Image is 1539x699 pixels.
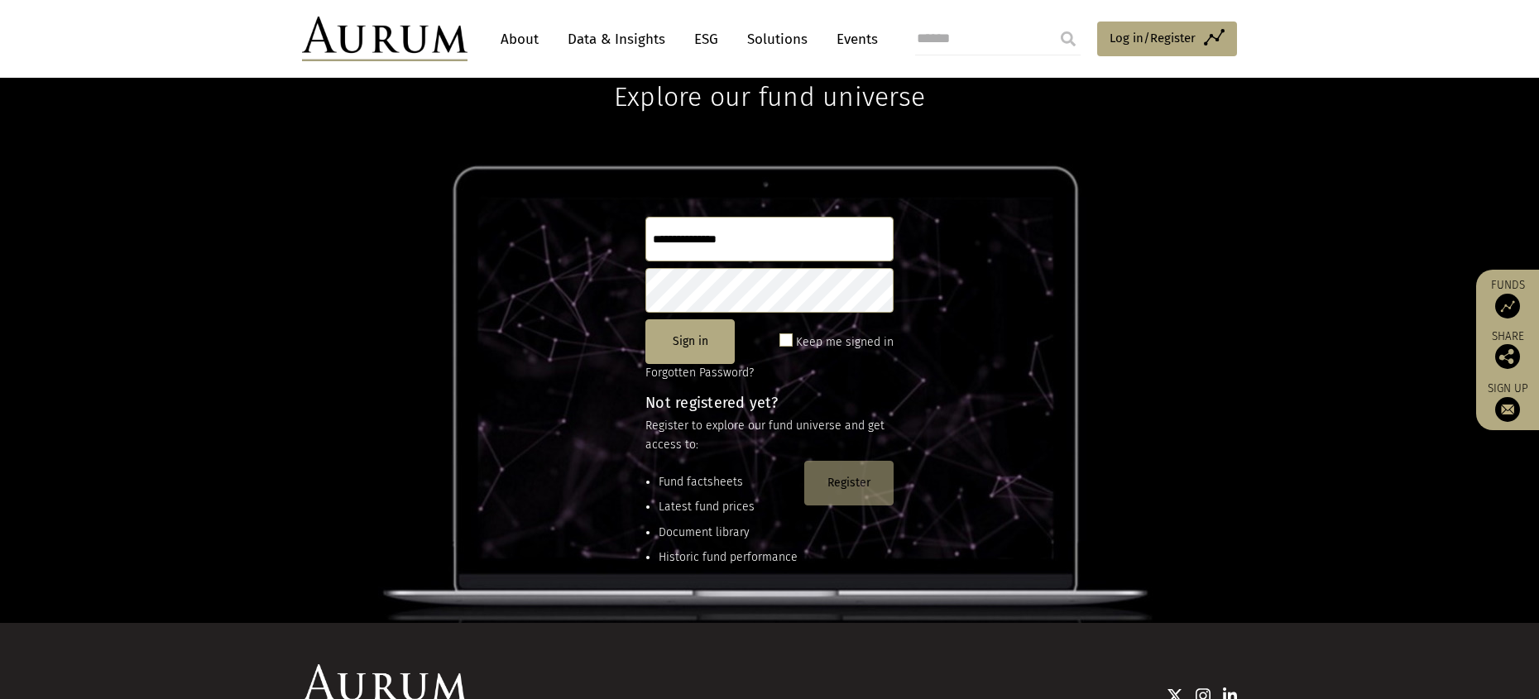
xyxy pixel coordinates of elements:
img: Sign up to our newsletter [1495,397,1520,422]
img: Share this post [1495,344,1520,369]
img: Aurum [302,17,467,61]
label: Keep me signed in [796,333,894,352]
a: Log in/Register [1097,22,1237,56]
a: Solutions [739,24,816,55]
li: Historic fund performance [659,548,798,567]
li: Document library [659,524,798,542]
input: Submit [1052,22,1085,55]
li: Latest fund prices [659,498,798,516]
a: Events [828,24,878,55]
a: Funds [1484,278,1531,318]
p: Register to explore our fund universe and get access to: [645,417,894,454]
h4: Not registered yet? [645,395,894,410]
a: Forgotten Password? [645,366,754,380]
a: About [492,24,547,55]
li: Fund factsheets [659,473,798,491]
a: ESG [686,24,726,55]
img: Access Funds [1495,294,1520,318]
button: Register [804,461,894,505]
button: Sign in [645,319,735,364]
span: Log in/Register [1110,28,1196,48]
div: Share [1484,331,1531,369]
a: Data & Insights [559,24,674,55]
a: Sign up [1484,381,1531,422]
